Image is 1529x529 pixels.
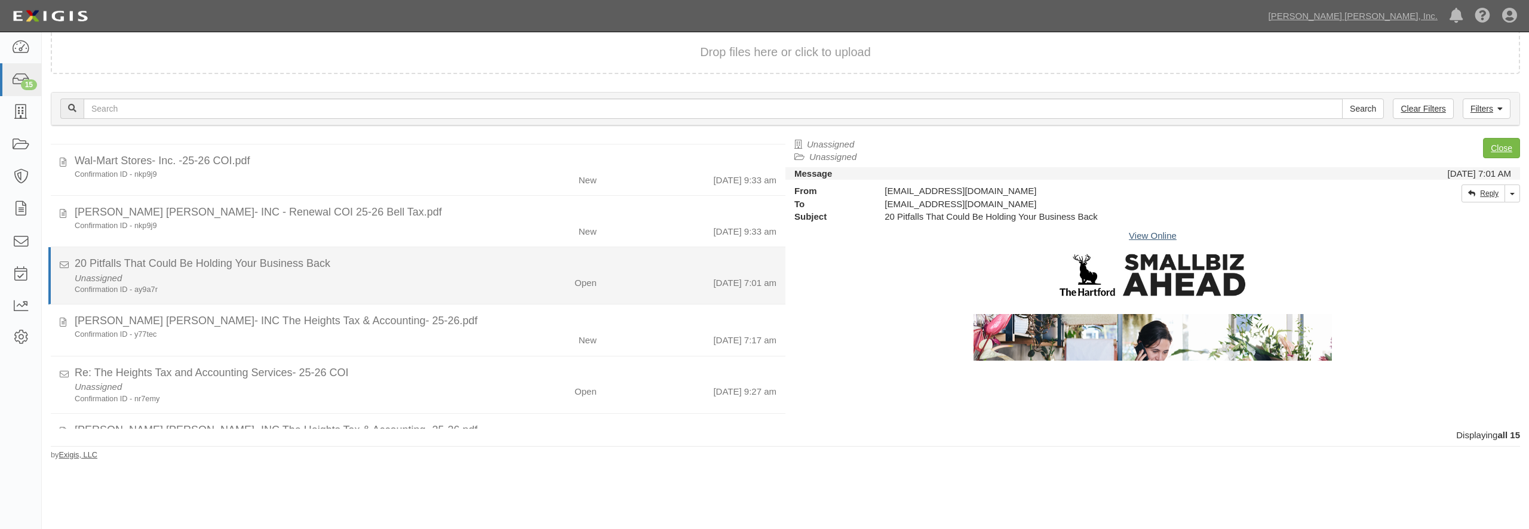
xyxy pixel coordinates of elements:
[75,220,477,231] div: Confirmation ID - nkp9j9
[1129,230,1177,241] a: View Online
[1462,184,1505,202] a: Reply
[974,314,1332,439] img: Small business owner taking inventory
[75,205,776,220] div: Jackson Hewitt- INC - Renewal COI 25-26 Bell Tax.pdf
[713,272,776,289] div: [DATE] 7:01 am
[713,380,776,398] div: [DATE] 9:27 am
[75,393,477,404] div: Confirmation ID - nr7emy
[59,450,97,459] a: Exigis, LLC
[1342,99,1384,119] input: Search
[75,256,776,272] div: 20 Pitfalls That Could Be Holding Your Business Back
[700,44,871,61] button: Drop files here or click to upload
[1475,8,1490,24] i: Help Center - Complianz
[579,169,597,186] div: New
[794,168,832,179] strong: Message
[51,450,97,460] small: by
[1060,254,1246,296] img: Small Biz Ahead Logo
[75,153,776,169] div: Wal-Mart Stores- Inc. -25-26 COI.pdf
[1393,99,1453,119] a: Clear Filters
[1497,430,1520,440] b: all 15
[1448,167,1511,180] div: [DATE] 7:01 AM
[1463,99,1510,119] a: Filters
[75,382,122,392] em: Unassigned
[713,169,776,186] div: [DATE] 9:33 am
[1263,4,1444,28] a: [PERSON_NAME] [PERSON_NAME], Inc.
[75,313,776,329] div: Jackson Hewitt- INC The Heights Tax & Accounting- 25-26.pdf
[579,329,597,346] div: New
[785,198,876,210] strong: To
[1483,138,1520,158] a: Close
[876,210,1327,223] div: 20 Pitfalls That Could Be Holding Your Business Back
[785,184,876,197] strong: From
[575,380,597,398] div: Open
[75,329,477,340] div: Confirmation ID - y77tec
[809,152,856,162] a: Unassigned
[807,139,854,149] a: Unassigned
[713,220,776,238] div: [DATE] 9:33 am
[21,79,37,90] div: 15
[785,210,876,223] strong: Subject
[876,198,1327,210] div: aggreement-fc4n49@jacksonhewitt.complianz.com
[575,272,597,289] div: Open
[876,184,1327,197] div: [EMAIL_ADDRESS][DOMAIN_NAME]
[9,5,91,27] img: logo-5460c22ac91f19d4615b14bd174203de0afe785f0fc80cf4dbbc73dc1793850b.png
[75,284,477,295] div: Confirmation ID - ay9a7r
[75,423,776,438] div: Jackson Hewitt- INC The Heights Tax & Accounting- 25-26.pdf
[42,429,1529,441] div: Displaying
[579,220,597,238] div: New
[713,329,776,346] div: [DATE] 7:17 am
[75,169,477,180] div: Confirmation ID - nkp9j9
[75,365,776,381] div: Re: The Heights Tax and Accounting Services- 25-26 COI
[84,99,1343,119] input: Search
[75,273,122,283] em: Unassigned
